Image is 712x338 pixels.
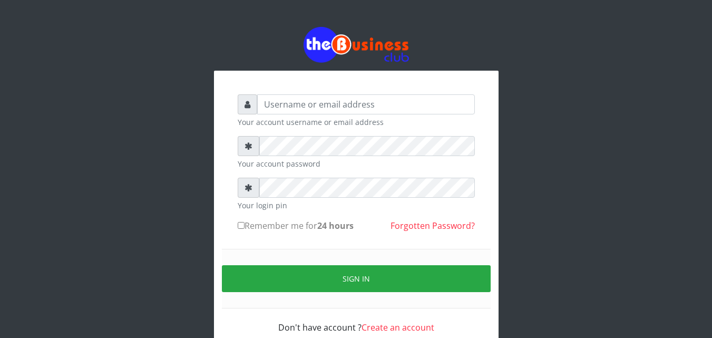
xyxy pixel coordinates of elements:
a: Create an account [362,322,434,333]
a: Forgotten Password? [391,220,475,231]
div: Don't have account ? [238,308,475,334]
b: 24 hours [317,220,354,231]
small: Your login pin [238,200,475,211]
small: Your account username or email address [238,117,475,128]
input: Remember me for24 hours [238,222,245,229]
button: Sign in [222,265,491,292]
small: Your account password [238,158,475,169]
input: Username or email address [257,94,475,114]
label: Remember me for [238,219,354,232]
